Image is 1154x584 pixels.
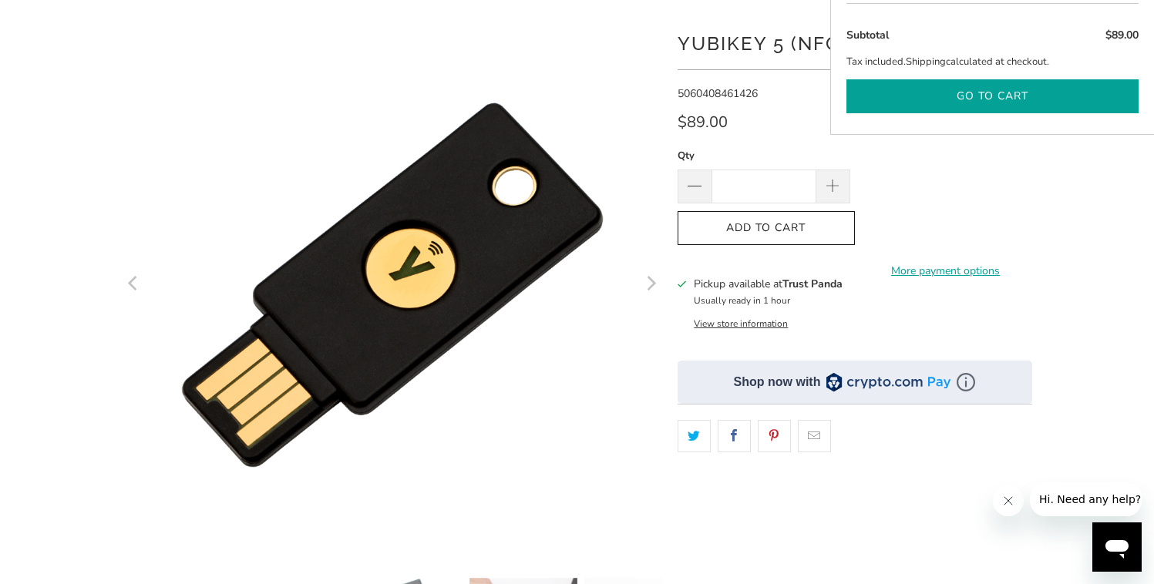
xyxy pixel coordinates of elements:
[846,28,889,42] span: Subtotal
[782,277,843,291] b: Trust Panda
[678,86,758,101] span: 5060408461426
[638,15,663,555] button: Next
[694,294,790,307] small: Usually ready in 1 hour
[123,15,662,555] a: YubiKey 5 (NFC) - Trust Panda
[1105,28,1139,42] span: $89.00
[678,147,850,164] label: Qty
[678,420,711,452] a: Share this on Twitter
[678,112,728,133] span: $89.00
[846,79,1139,114] button: Go to cart
[1092,522,1142,572] iframe: Button to launch messaging window
[1030,482,1142,516] iframe: Message from company
[798,420,831,452] a: Email this to a friend
[860,263,1032,280] a: More payment options
[758,420,791,452] a: Share this on Pinterest
[694,222,839,235] span: Add to Cart
[678,479,1032,531] iframe: Reviews Widget
[993,485,1024,516] iframe: Close message
[846,54,1139,70] p: Tax included. calculated at checkout.
[122,15,146,555] button: Previous
[694,317,788,330] button: View store information
[678,27,1032,58] h1: YubiKey 5 (NFC)
[694,276,843,292] h3: Pickup available at
[906,54,946,70] a: Shipping
[718,420,751,452] a: Share this on Facebook
[678,211,855,246] button: Add to Cart
[734,374,821,391] div: Shop now with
